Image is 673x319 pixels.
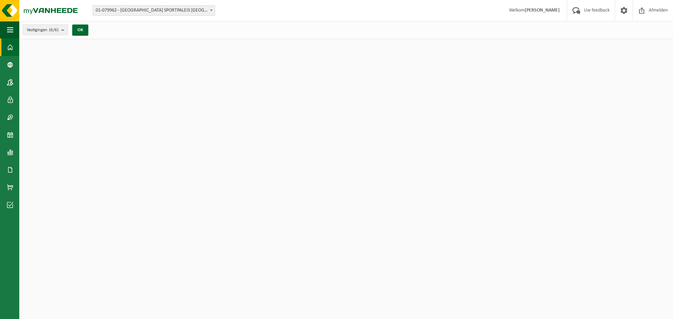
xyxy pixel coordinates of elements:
button: Vestigingen(6/6) [23,25,68,35]
span: Vestigingen [27,25,59,35]
span: 01-079962 - ANTWERPS SPORTPALEIS NV - MERKSEM [93,6,215,15]
count: (6/6) [49,28,59,32]
span: 01-079962 - ANTWERPS SPORTPALEIS NV - MERKSEM [93,5,215,16]
strong: [PERSON_NAME] [525,8,560,13]
button: OK [72,25,88,36]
